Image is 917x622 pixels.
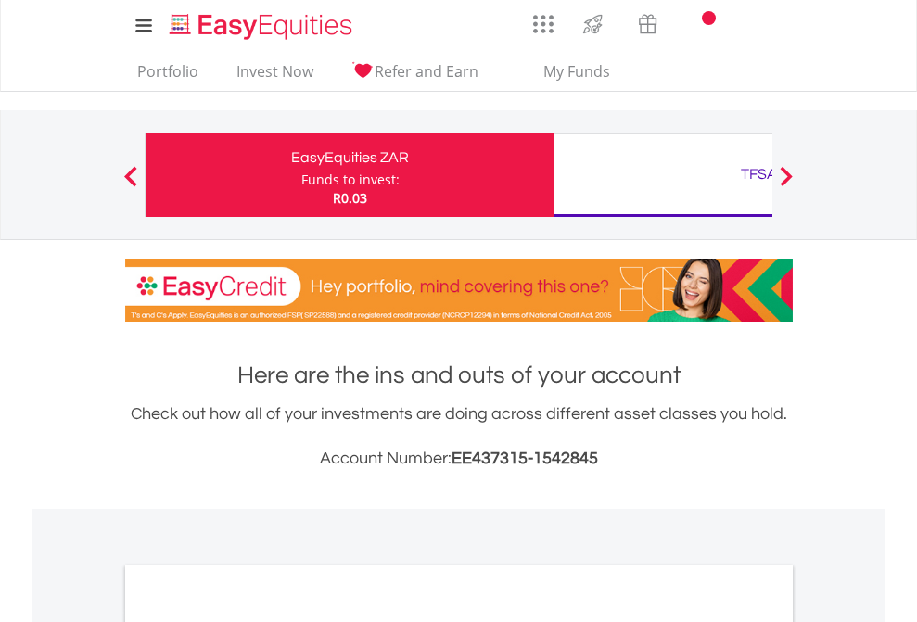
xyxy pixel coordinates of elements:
img: grid-menu-icon.svg [533,14,554,34]
a: AppsGrid [521,5,566,34]
span: Refer and Earn [375,61,478,82]
a: Home page [162,5,360,42]
a: Invest Now [229,62,321,91]
button: Next [768,175,805,194]
h1: Here are the ins and outs of your account [125,359,793,392]
img: thrive-v2.svg [578,9,608,39]
div: Check out how all of your investments are doing across different asset classes you hold. [125,401,793,472]
button: Previous [112,175,149,194]
span: My Funds [516,59,638,83]
a: My Profile [770,5,817,45]
div: EasyEquities ZAR [157,145,543,171]
img: EasyCredit Promotion Banner [125,259,793,322]
span: R0.03 [333,189,367,207]
img: EasyEquities_Logo.png [166,11,360,42]
div: Funds to invest: [301,171,400,189]
img: vouchers-v2.svg [632,9,663,39]
a: Vouchers [620,5,675,39]
a: Refer and Earn [344,62,486,91]
a: Notifications [675,5,722,42]
a: Portfolio [130,62,206,91]
h3: Account Number: [125,446,793,472]
a: FAQ's and Support [722,5,770,42]
span: EE437315-1542845 [452,450,598,467]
